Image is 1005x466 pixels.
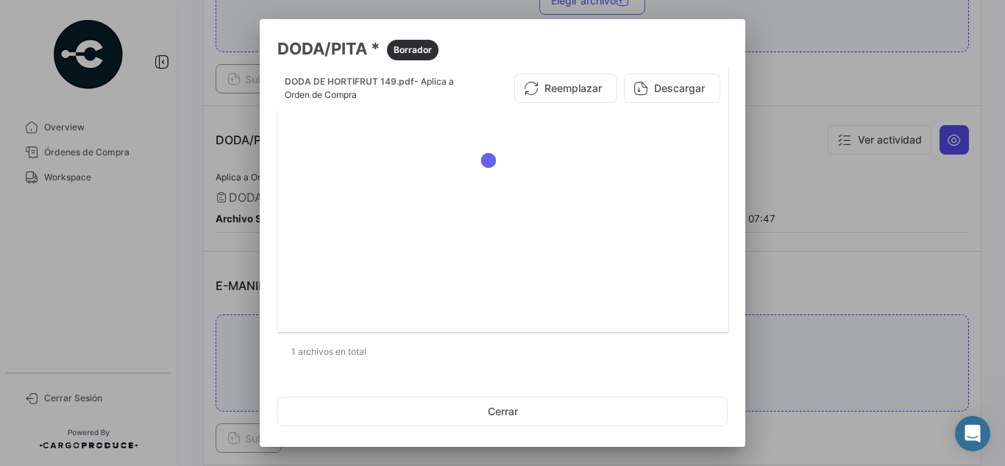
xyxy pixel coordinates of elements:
[394,43,432,57] span: Borrador
[285,76,414,87] span: DODA DE HORTIFRUT 149.pdf
[624,74,720,103] button: Descargar
[277,37,728,60] h3: DODA/PITA *
[277,397,728,426] button: Cerrar
[277,333,728,370] div: 1 archivos en total
[955,416,990,451] div: Abrir Intercom Messenger
[514,74,617,103] button: Reemplazar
